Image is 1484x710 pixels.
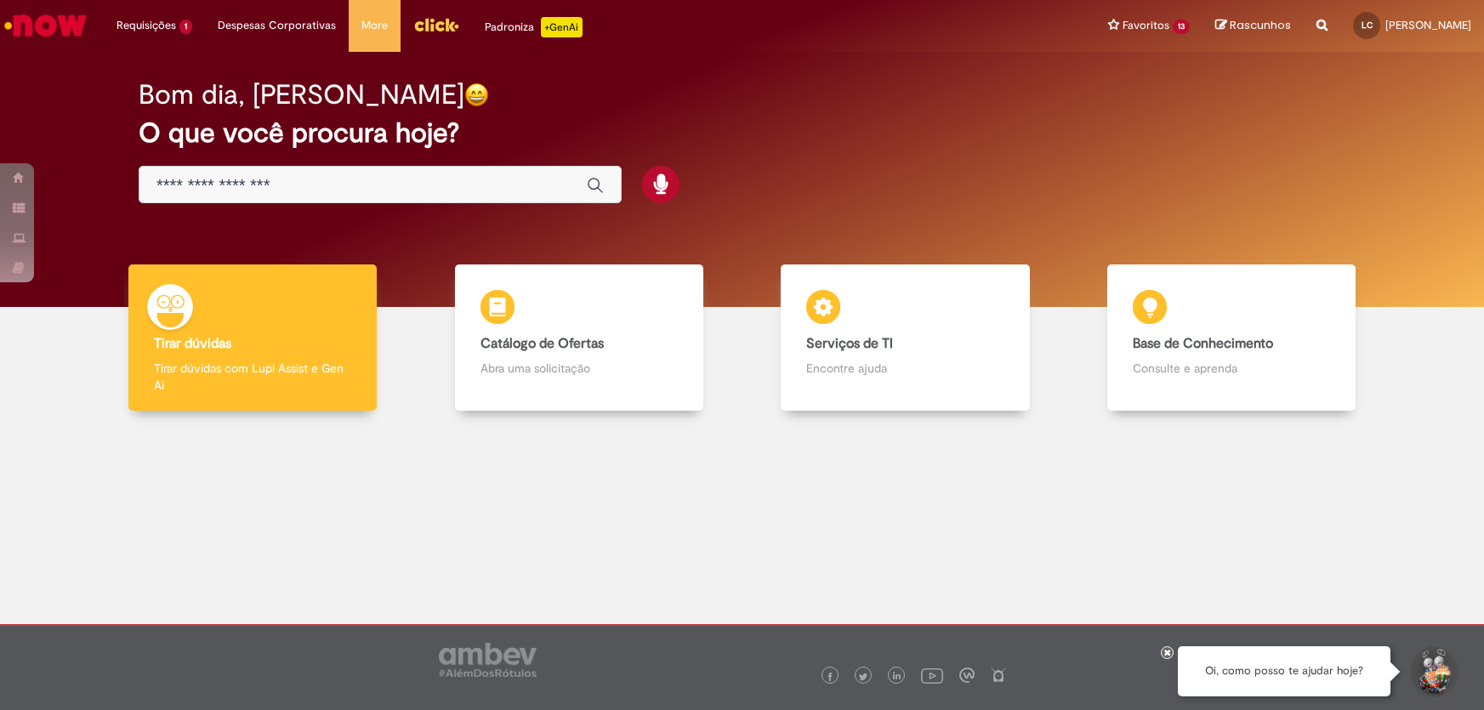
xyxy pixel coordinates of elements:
span: More [361,17,388,34]
img: logo_footer_ambev_rotulo_gray.png [439,643,537,677]
img: logo_footer_linkedin.png [893,672,901,682]
p: Consulte e aprenda [1133,360,1330,377]
span: 1 [179,20,192,34]
span: Despesas Corporativas [218,17,336,34]
b: Serviços de TI [806,335,893,352]
img: logo_footer_workplace.png [959,667,975,683]
img: click_logo_yellow_360x200.png [413,12,459,37]
p: +GenAi [541,17,583,37]
span: LC [1362,20,1373,31]
b: Tirar dúvidas [154,335,231,352]
img: logo_footer_youtube.png [921,664,943,686]
h2: Bom dia, [PERSON_NAME] [139,80,464,110]
h2: O que você procura hoje? [139,118,1345,148]
div: Oi, como posso te ajudar hoje? [1178,646,1390,696]
div: Padroniza [485,17,583,37]
p: Encontre ajuda [806,360,1004,377]
a: Serviços de TI Encontre ajuda [742,264,1069,412]
img: ServiceNow [2,9,89,43]
span: 13 [1173,20,1190,34]
span: Favoritos [1123,17,1169,34]
b: Base de Conhecimento [1133,335,1273,352]
span: Requisições [117,17,176,34]
img: logo_footer_twitter.png [859,673,867,681]
a: Tirar dúvidas Tirar dúvidas com Lupi Assist e Gen Ai [89,264,416,412]
button: Iniciar Conversa de Suporte [1407,646,1458,697]
p: Tirar dúvidas com Lupi Assist e Gen Ai [154,360,351,394]
span: Rascunhos [1230,17,1291,33]
b: Catálogo de Ofertas [480,335,604,352]
img: happy-face.png [464,82,489,107]
a: Catálogo de Ofertas Abra uma solicitação [416,264,742,412]
span: [PERSON_NAME] [1385,18,1471,32]
p: Abra uma solicitação [480,360,678,377]
img: logo_footer_naosei.png [991,667,1006,683]
a: Base de Conhecimento Consulte e aprenda [1068,264,1395,412]
img: logo_footer_facebook.png [826,673,834,681]
a: Rascunhos [1215,18,1291,34]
